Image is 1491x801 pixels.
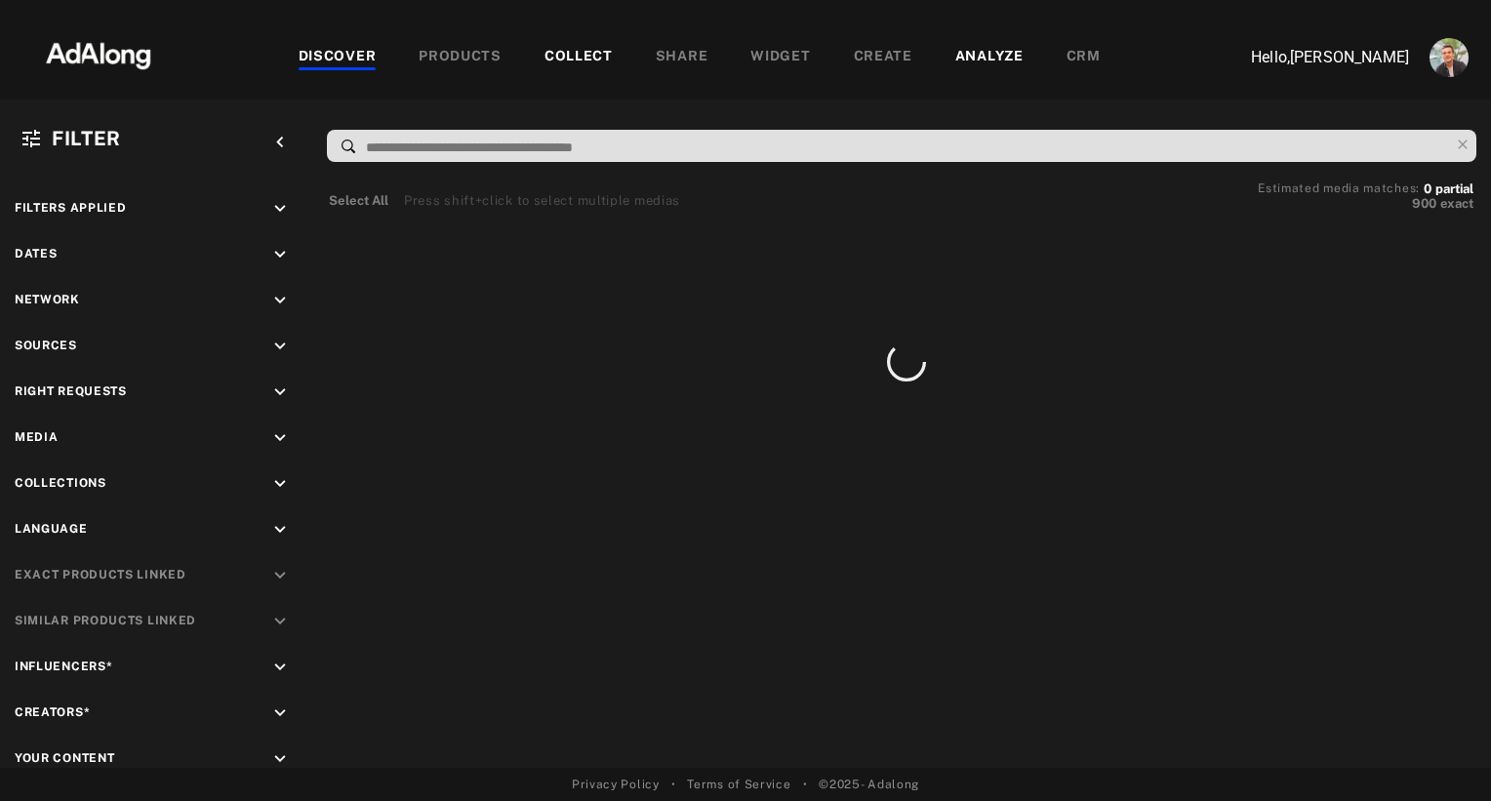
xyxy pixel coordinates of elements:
i: keyboard_arrow_down [269,381,291,403]
div: SHARE [656,46,708,69]
i: keyboard_arrow_down [269,702,291,724]
span: Right Requests [15,384,127,398]
span: Collections [15,476,106,490]
span: 900 [1412,196,1436,211]
span: Creators* [15,705,90,719]
img: 63233d7d88ed69de3c212112c67096b6.png [13,24,184,83]
i: keyboard_arrow_down [269,198,291,220]
span: Filter [52,127,121,150]
i: keyboard_arrow_down [269,427,291,449]
div: Press shift+click to select multiple medias [404,191,680,211]
div: WIDGET [750,46,810,69]
i: keyboard_arrow_down [269,657,291,678]
span: 0 [1424,181,1431,196]
button: 900exact [1258,194,1473,214]
i: keyboard_arrow_down [269,748,291,770]
i: keyboard_arrow_left [269,132,291,153]
i: keyboard_arrow_down [269,290,291,311]
div: COLLECT [544,46,613,69]
img: ACg8ocLjEk1irI4XXb49MzUGwa4F_C3PpCyg-3CPbiuLEZrYEA=s96-c [1430,38,1469,77]
button: Select All [329,191,388,211]
span: • [671,776,676,793]
div: ANALYZE [955,46,1024,69]
div: PRODUCTS [419,46,502,69]
span: Sources [15,339,77,352]
span: Media [15,430,59,444]
span: Influencers* [15,660,112,673]
div: CRM [1067,46,1101,69]
span: Filters applied [15,201,127,215]
span: © 2025 - Adalong [819,776,919,793]
button: Account settings [1425,33,1473,82]
i: keyboard_arrow_down [269,336,291,357]
span: Dates [15,247,58,260]
a: Privacy Policy [572,776,660,793]
p: Hello, [PERSON_NAME] [1214,46,1409,69]
button: 0partial [1424,184,1473,194]
span: Estimated media matches: [1258,181,1420,195]
span: Network [15,293,80,306]
i: keyboard_arrow_down [269,244,291,265]
a: Terms of Service [687,776,790,793]
i: keyboard_arrow_down [269,473,291,495]
div: DISCOVER [299,46,377,69]
div: CREATE [854,46,912,69]
span: • [803,776,808,793]
div: This is a premium feature. Please contact us for more information. [15,565,298,637]
i: keyboard_arrow_down [269,519,291,541]
span: Language [15,522,88,536]
span: Your Content [15,751,114,765]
